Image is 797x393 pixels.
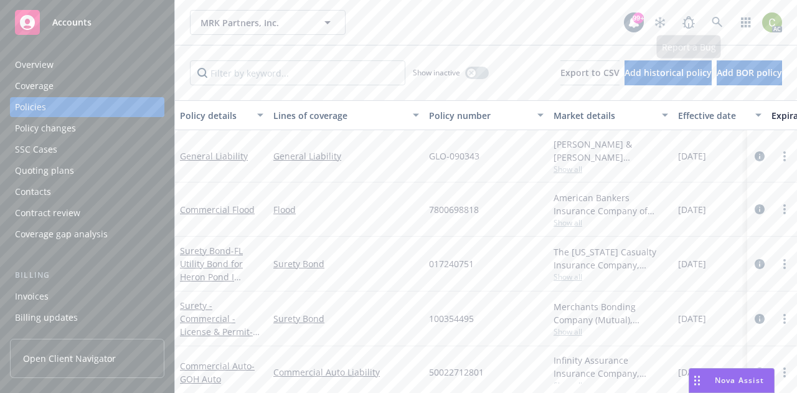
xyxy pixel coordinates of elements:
button: Market details [549,100,673,130]
div: Invoices [15,286,49,306]
div: Infinity Assurance Insurance Company, Infinity ([PERSON_NAME]) [554,354,668,380]
div: Policy changes [15,118,76,138]
button: Policy details [175,100,268,130]
a: General Liability [180,150,248,162]
a: circleInformation [752,311,767,326]
span: Show all [554,380,668,391]
a: Coverage gap analysis [10,224,164,244]
button: Add historical policy [625,60,712,85]
div: Billing [10,269,164,282]
span: [DATE] [678,149,706,163]
a: Flood [273,203,419,216]
a: more [777,149,792,164]
a: more [777,202,792,217]
div: [PERSON_NAME] & [PERSON_NAME] ([GEOGRAPHIC_DATA]) [554,138,668,164]
a: circleInformation [752,257,767,272]
a: circleInformation [752,365,767,380]
span: GLO-090343 [429,149,479,163]
span: MRK Partners, Inc. [200,16,308,29]
div: SSC Cases [15,140,57,159]
a: SSC Cases [10,140,164,159]
a: Billing updates [10,308,164,328]
a: Commercial Auto Liability [273,366,419,379]
a: Commercial Auto [180,360,255,385]
div: Policy details [180,109,250,122]
button: Lines of coverage [268,100,424,130]
span: [DATE] [678,366,706,379]
input: Filter by keyword... [190,60,405,85]
button: MRK Partners, Inc. [190,10,346,35]
span: [DATE] [678,203,706,216]
span: 50022712801 [429,366,484,379]
a: Accounts [10,5,164,40]
div: Drag to move [689,369,705,392]
span: Show inactive [413,67,460,78]
span: 100354495 [429,312,474,325]
div: Market details [554,109,654,122]
div: Policy number [429,109,530,122]
span: Open Client Navigator [23,352,116,365]
span: Nova Assist [715,375,764,386]
div: Coverage gap analysis [15,224,108,244]
button: Policy number [424,100,549,130]
span: 017240751 [429,257,474,270]
button: Add BOR policy [717,60,782,85]
div: Overview [15,55,54,75]
a: circleInformation [752,149,767,164]
div: Effective date [678,109,748,122]
span: 7800698818 [429,203,479,216]
a: Report a Bug [676,10,701,35]
div: Policies [15,97,46,117]
a: Invoices [10,286,164,306]
span: Add historical policy [625,67,712,78]
div: Merchants Bonding Company (Mutual), Merchants Bonding Company [554,300,668,326]
button: Export to CSV [560,60,620,85]
div: Billing updates [15,308,78,328]
a: Stop snowing [648,10,672,35]
a: Policies [10,97,164,117]
a: Search [705,10,730,35]
span: [DATE] [678,312,706,325]
div: Lines of coverage [273,109,405,122]
div: Contract review [15,203,80,223]
span: - FL Utility Bond for Heron Pond I Venture, LP [180,245,243,296]
a: Surety Bond [273,312,419,325]
span: [DATE] [678,257,706,270]
a: more [777,311,792,326]
a: Commercial Flood [180,204,255,215]
a: Surety Bond [180,245,243,296]
div: The [US_STATE] Casualty Insurance Company, Liberty Mutual [554,245,668,272]
a: Policy changes [10,118,164,138]
div: 99+ [633,12,644,24]
span: Show all [554,217,668,228]
a: circleInformation [752,202,767,217]
a: Contacts [10,182,164,202]
div: Contacts [15,182,51,202]
a: Coverage [10,76,164,96]
a: Surety - Commercial - License & Permit [180,300,258,377]
span: Add BOR policy [717,67,782,78]
div: Coverage [15,76,54,96]
a: Switch app [733,10,758,35]
a: Surety Bond [273,257,419,270]
a: Overview [10,55,164,75]
button: Effective date [673,100,766,130]
span: Show all [554,272,668,282]
img: photo [762,12,782,32]
a: General Liability [273,149,419,163]
button: Nova Assist [689,368,775,393]
span: Export to CSV [560,67,620,78]
span: Show all [554,164,668,174]
span: Show all [554,326,668,337]
a: Contract review [10,203,164,223]
span: Accounts [52,17,92,27]
div: American Bankers Insurance Company of [US_STATE], Assurant [554,191,668,217]
a: more [777,257,792,272]
a: more [777,365,792,380]
div: Quoting plans [15,161,74,181]
a: Quoting plans [10,161,164,181]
